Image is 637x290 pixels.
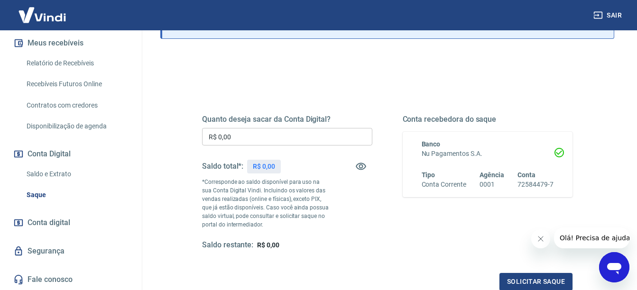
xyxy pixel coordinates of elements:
[23,54,130,73] a: Relatório de Recebíveis
[531,229,550,248] iframe: Fechar mensagem
[11,33,130,54] button: Meus recebíveis
[257,241,279,249] span: R$ 0,00
[23,185,130,205] a: Saque
[554,227,629,248] iframe: Mensagem da empresa
[202,240,253,250] h5: Saldo restante:
[202,162,243,171] h5: Saldo total*:
[23,96,130,115] a: Contratos com credores
[422,149,554,159] h6: Nu Pagamentos S.A.
[6,7,80,14] span: Olá! Precisa de ajuda?
[11,241,130,262] a: Segurança
[599,252,629,282] iframe: Botão para abrir a janela de mensagens
[517,180,554,190] h6: 72584479-7
[422,180,466,190] h6: Conta Corrente
[422,140,441,148] span: Banco
[480,171,504,179] span: Agência
[422,171,435,179] span: Tipo
[28,216,70,229] span: Conta digital
[11,144,130,164] button: Conta Digital
[202,178,330,229] p: *Corresponde ao saldo disponível para uso na sua Conta Digital Vindi. Incluindo os valores das ve...
[11,212,130,233] a: Conta digital
[11,0,73,29] img: Vindi
[23,117,130,136] a: Disponibilização de agenda
[517,171,535,179] span: Conta
[591,7,626,24] button: Sair
[480,180,504,190] h6: 0001
[403,115,573,124] h5: Conta recebedora do saque
[11,269,130,290] a: Fale conosco
[253,162,275,172] p: R$ 0,00
[23,164,130,184] a: Saldo e Extrato
[202,115,372,124] h5: Quanto deseja sacar da Conta Digital?
[23,74,130,94] a: Recebíveis Futuros Online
